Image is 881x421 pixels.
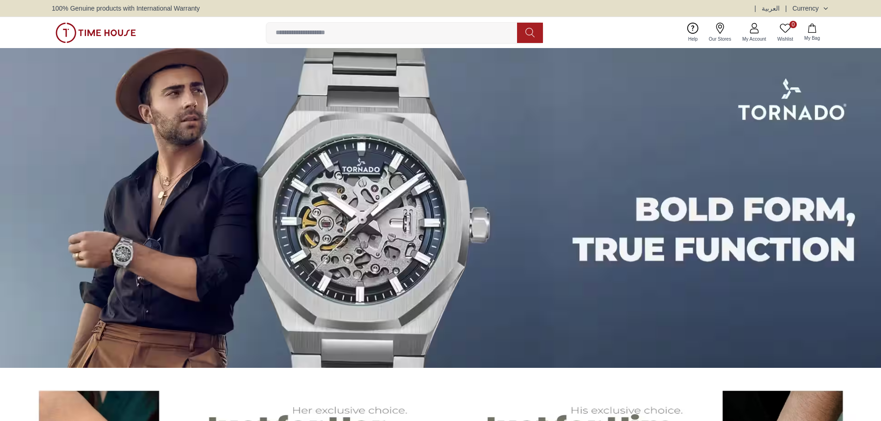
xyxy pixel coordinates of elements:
span: Our Stores [705,36,735,43]
span: 100% Genuine products with International Warranty [52,4,200,13]
div: Currency [792,4,822,13]
span: My Account [739,36,770,43]
span: Help [684,36,702,43]
a: Help [683,21,703,44]
a: 0Wishlist [772,21,799,44]
a: Our Stores [703,21,737,44]
span: | [754,4,756,13]
span: | [785,4,787,13]
button: My Bag [799,22,826,43]
span: Wishlist [774,36,797,43]
img: ... [55,23,136,43]
button: العربية [762,4,780,13]
span: 0 [789,21,797,28]
span: My Bag [801,35,824,42]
